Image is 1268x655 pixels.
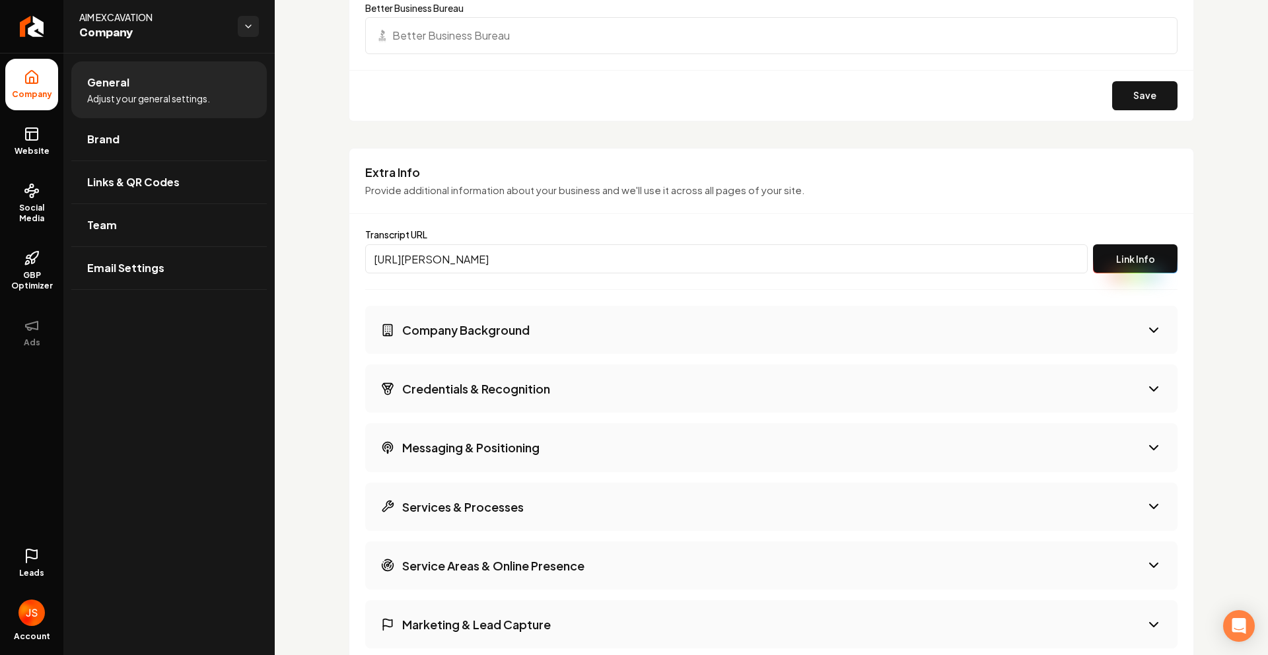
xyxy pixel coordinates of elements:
span: Ads [18,337,46,348]
span: Links & QR Codes [87,174,180,190]
span: Team [87,217,117,233]
span: Website [9,146,55,156]
input: Better Business Bureau [365,17,1178,54]
span: Company [7,89,57,100]
span: Leads [19,568,44,578]
span: Social Media [5,203,58,224]
a: Leads [5,537,58,589]
label: Transcript URL [365,230,1088,239]
button: Link Info [1093,244,1178,273]
button: Open user button [18,594,45,626]
p: Provide additional information about your business and we'll use it across all pages of your site. [365,183,1178,198]
label: Better Business Bureau [365,1,1178,15]
h3: Credentials & Recognition [402,380,550,397]
button: Credentials & Recognition [365,364,1178,413]
button: Ads [5,307,58,359]
img: Rebolt Logo [20,16,44,37]
span: Brand [87,131,120,147]
a: Website [5,116,58,167]
h3: Extra Info [365,164,1178,180]
img: James Shamoun [18,600,45,626]
button: Company Background [365,306,1178,354]
input: Enter transcript URL... [365,244,1088,273]
span: Email Settings [87,260,164,276]
a: Team [71,204,267,246]
button: Marketing & Lead Capture [365,600,1178,648]
h3: Marketing & Lead Capture [402,616,551,633]
div: Open Intercom Messenger [1223,610,1255,642]
a: Links & QR Codes [71,161,267,203]
h3: Service Areas & Online Presence [402,557,584,574]
h3: Messaging & Positioning [402,439,540,456]
button: Save [1112,81,1178,110]
span: GBP Optimizer [5,270,58,291]
span: Adjust your general settings. [87,92,210,105]
a: Brand [71,118,267,160]
button: Service Areas & Online Presence [365,541,1178,590]
a: Email Settings [71,247,267,289]
span: AIM EXCAVATION [79,11,227,24]
button: Services & Processes [365,483,1178,531]
button: Messaging & Positioning [365,423,1178,471]
a: GBP Optimizer [5,240,58,302]
span: General [87,75,129,90]
h3: Company Background [402,322,530,338]
h3: Services & Processes [402,499,524,515]
a: Social Media [5,172,58,234]
span: Company [79,24,227,42]
span: Account [14,631,50,642]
